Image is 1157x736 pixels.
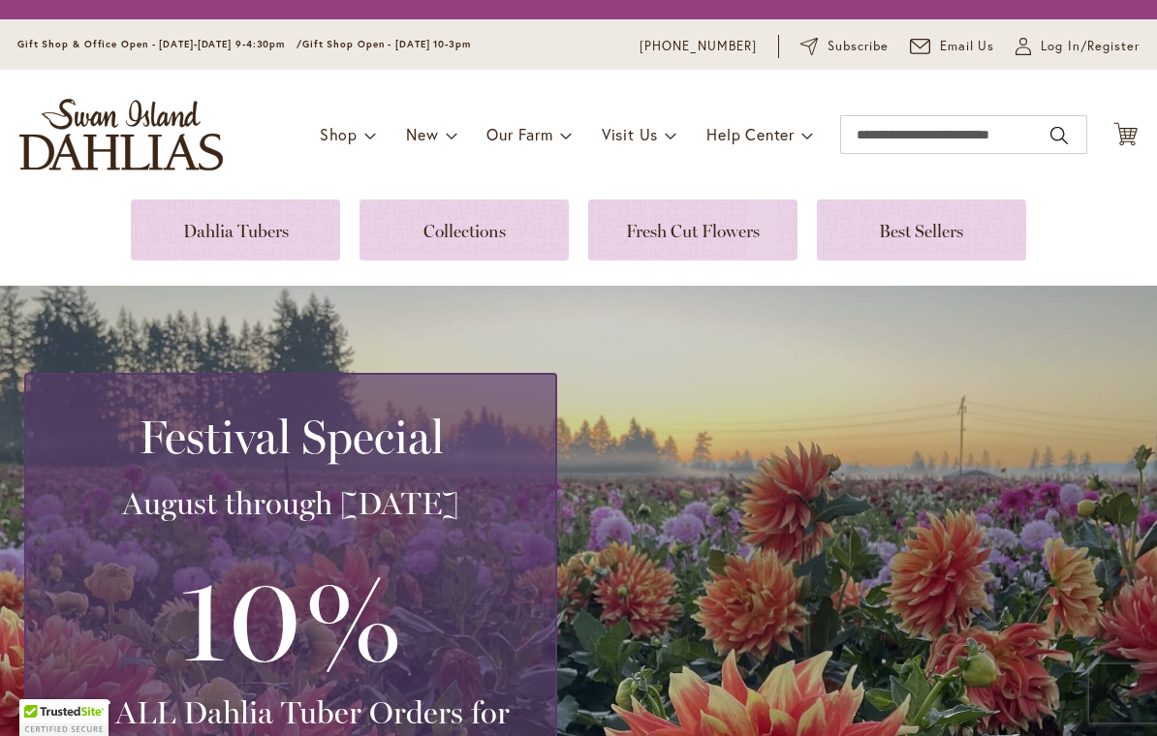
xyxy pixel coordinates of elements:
span: Visit Us [602,124,658,144]
span: Log In/Register [1041,37,1140,56]
span: Gift Shop & Office Open - [DATE]-[DATE] 9-4:30pm / [17,38,302,50]
button: Search [1050,120,1068,151]
a: Log In/Register [1016,37,1140,56]
span: Shop [320,124,358,144]
span: Gift Shop Open - [DATE] 10-3pm [302,38,471,50]
span: Subscribe [828,37,889,56]
h2: Festival Special [49,410,532,464]
span: Our Farm [486,124,552,144]
span: New [406,124,438,144]
span: Help Center [706,124,795,144]
h3: August through [DATE] [49,484,532,523]
a: Subscribe [800,37,889,56]
span: Email Us [940,37,995,56]
a: store logo [19,99,223,170]
a: Email Us [910,37,995,56]
h3: 10% [49,542,532,693]
a: [PHONE_NUMBER] [640,37,757,56]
